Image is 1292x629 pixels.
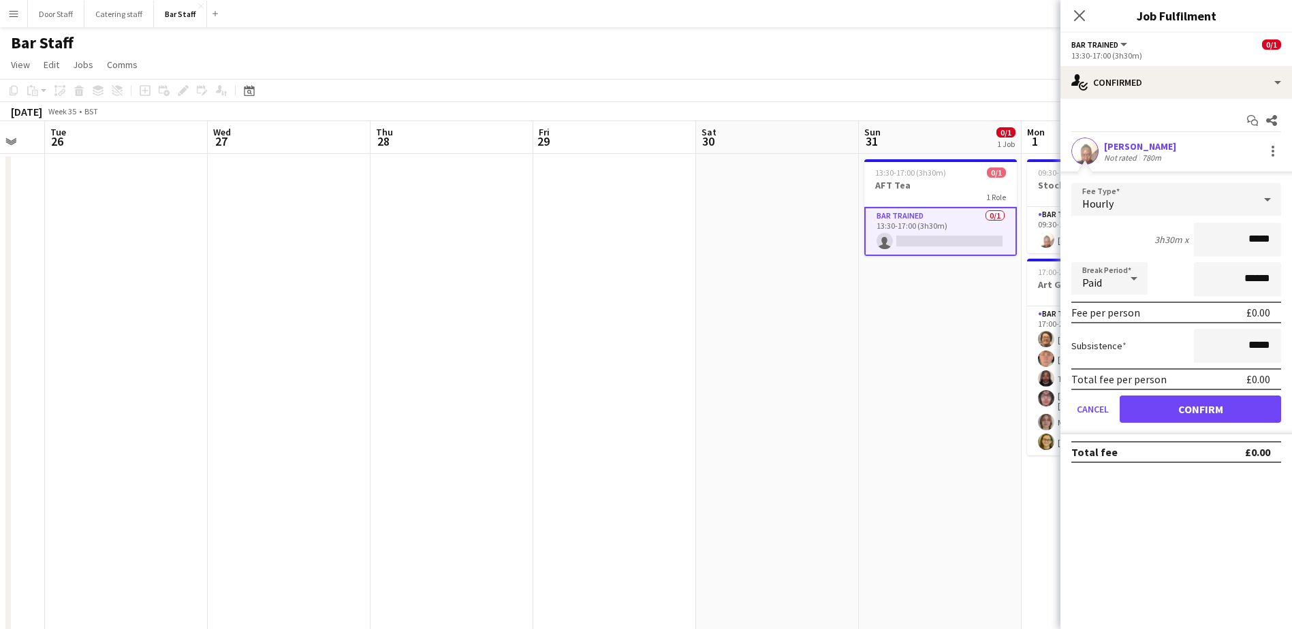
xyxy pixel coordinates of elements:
[376,126,393,138] span: Thu
[1245,445,1270,459] div: £0.00
[11,33,74,53] h1: Bar Staff
[1071,396,1114,423] button: Cancel
[67,56,99,74] a: Jobs
[1027,179,1180,191] h3: Stock Take
[73,59,93,71] span: Jobs
[1104,152,1139,163] div: Not rated
[699,133,716,149] span: 30
[5,56,35,74] a: View
[50,126,66,138] span: Tue
[1139,152,1164,163] div: 780m
[11,105,42,118] div: [DATE]
[987,167,1006,178] span: 0/1
[11,59,30,71] span: View
[1082,197,1114,210] span: Hourly
[996,127,1015,138] span: 0/1
[864,159,1017,256] app-job-card: 13:30-17:00 (3h30m)0/1AFT Tea1 RoleBar trained0/113:30-17:00 (3h30m)
[537,133,550,149] span: 29
[1027,259,1180,455] app-job-card: 17:00-21:00 (4h)6/6Art Gallery1 RoleBar trained6/617:00-21:00 (4h)[PERSON_NAME][PERSON_NAME]Tamil...
[1262,39,1281,50] span: 0/1
[154,1,207,27] button: Bar Staff
[1027,306,1180,455] app-card-role: Bar trained6/617:00-21:00 (4h)[PERSON_NAME][PERSON_NAME]Tamilore Akinsehinwa[PERSON_NAME] [PERSON...
[702,126,716,138] span: Sat
[211,133,231,149] span: 27
[45,106,79,116] span: Week 35
[1246,372,1270,386] div: £0.00
[107,59,138,71] span: Comms
[101,56,143,74] a: Comms
[1104,140,1176,152] div: [PERSON_NAME]
[44,59,59,71] span: Edit
[1027,126,1045,138] span: Mon
[1071,445,1118,459] div: Total fee
[1071,306,1140,319] div: Fee per person
[84,106,98,116] div: BST
[1120,396,1281,423] button: Confirm
[1027,159,1180,253] app-job-card: 09:30-15:00 (5h30m)1/1Stock Take1 RoleBar trained1/109:30-15:00 (5h30m)[PERSON_NAME]
[48,133,66,149] span: 26
[1154,233,1188,246] div: 3h30m x
[1071,50,1281,61] div: 13:30-17:00 (3h30m)
[84,1,154,27] button: Catering staff
[1027,278,1180,291] h3: Art Gallery
[875,167,946,178] span: 13:30-17:00 (3h30m)
[1071,372,1167,386] div: Total fee per person
[28,1,84,27] button: Door Staff
[1071,39,1118,50] span: Bar trained
[1038,167,1109,178] span: 09:30-15:00 (5h30m)
[986,192,1006,202] span: 1 Role
[1060,66,1292,99] div: Confirmed
[374,133,393,149] span: 28
[213,126,231,138] span: Wed
[1246,306,1270,319] div: £0.00
[1071,340,1126,352] label: Subsistence
[864,179,1017,191] h3: AFT Tea
[1038,267,1093,277] span: 17:00-21:00 (4h)
[1071,39,1129,50] button: Bar trained
[997,139,1015,149] div: 1 Job
[1027,207,1180,253] app-card-role: Bar trained1/109:30-15:00 (5h30m)[PERSON_NAME]
[864,126,881,138] span: Sun
[1025,133,1045,149] span: 1
[38,56,65,74] a: Edit
[864,207,1017,256] app-card-role: Bar trained0/113:30-17:00 (3h30m)
[539,126,550,138] span: Fri
[1060,7,1292,25] h3: Job Fulfilment
[862,133,881,149] span: 31
[1082,276,1102,289] span: Paid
